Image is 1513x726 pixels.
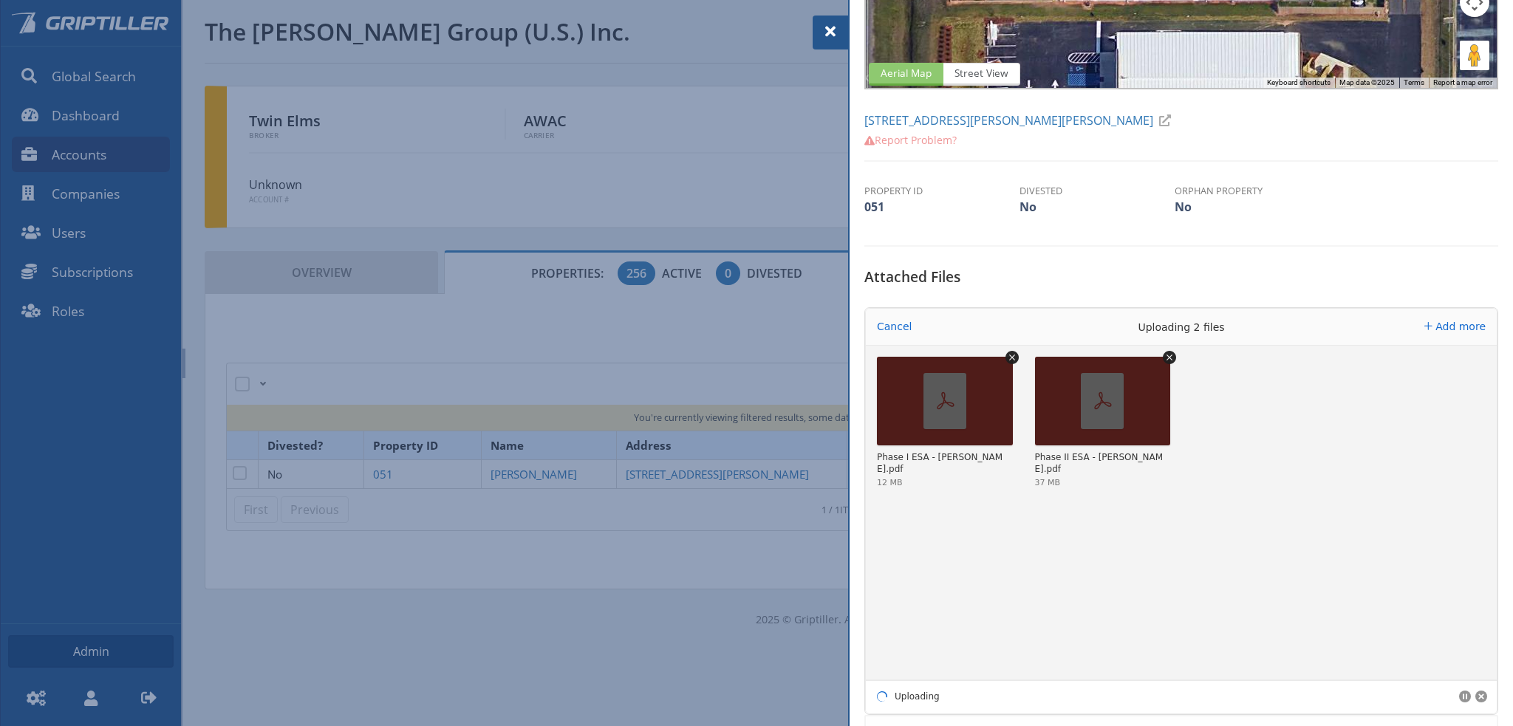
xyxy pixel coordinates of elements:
div: 37 MB [1035,479,1061,487]
span: No [1020,199,1036,215]
span: No [1175,199,1192,215]
a: Terms (opens in new tab) [1404,78,1424,86]
div: Uploading 2 files [1070,309,1292,346]
span: Street View [943,63,1020,86]
a: [STREET_ADDRESS][PERSON_NAME][PERSON_NAME] [864,112,1177,129]
button: Pause [1459,691,1471,702]
button: Keyboard shortcuts [1267,78,1331,88]
span: 051 [864,199,884,215]
h5: Attached Files [864,269,1498,296]
span: Aerial Map [869,63,943,86]
div: Uploading [866,679,942,713]
div: Uploading [895,692,940,701]
button: Remove file [1163,351,1176,364]
span: Add more [1435,321,1486,332]
a: Report Problem? [864,133,957,147]
th: Property ID [864,184,1020,198]
button: Add more files [1418,316,1492,337]
button: Drag Pegman onto the map to open Street View [1460,41,1489,70]
th: Divested [1020,184,1175,198]
button: Cancel [872,316,916,337]
th: Orphan Property [1175,184,1330,198]
span: Map data ©2025 [1339,78,1395,86]
div: Phase I ESA - Foley.pdf [877,452,1009,475]
div: 12 MB [877,479,903,487]
div: Uppy Dashboard [865,308,1497,714]
button: Remove file [1005,351,1019,364]
a: Report a map error [1433,78,1492,86]
div: Phase II ESA - Foley.pdf [1035,452,1167,475]
button: Cancel [1475,691,1487,702]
